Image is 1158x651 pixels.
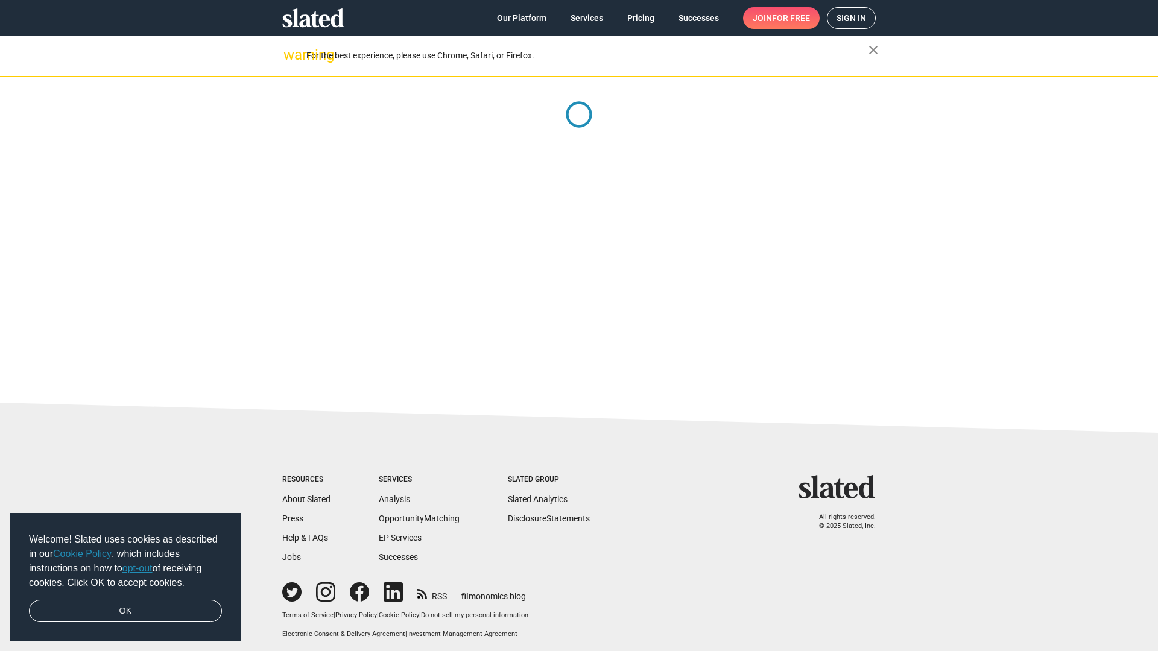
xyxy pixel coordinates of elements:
[497,7,546,29] span: Our Platform
[379,494,410,504] a: Analysis
[53,549,112,559] a: Cookie Policy
[282,611,334,619] a: Terms of Service
[806,513,876,530] p: All rights reserved. © 2025 Slated, Inc.
[627,7,654,29] span: Pricing
[379,475,460,485] div: Services
[405,630,407,638] span: |
[283,48,298,62] mat-icon: warning
[377,611,379,619] span: |
[837,8,866,28] span: Sign in
[282,552,301,562] a: Jobs
[335,611,377,619] a: Privacy Policy
[508,475,590,485] div: Slated Group
[282,494,331,504] a: About Slated
[417,583,447,602] a: RSS
[419,611,421,619] span: |
[122,563,153,573] a: opt-out
[461,591,476,601] span: film
[669,7,729,29] a: Successes
[10,513,241,642] div: cookieconsent
[487,7,556,29] a: Our Platform
[282,630,405,638] a: Electronic Consent & Delivery Agreement
[282,533,328,542] a: Help & FAQs
[561,7,613,29] a: Services
[282,514,303,523] a: Press
[282,475,331,485] div: Resources
[753,7,810,29] span: Join
[508,514,590,523] a: DisclosureStatements
[407,630,517,638] a: Investment Management Agreement
[421,611,528,620] button: Do not sell my personal information
[827,7,876,29] a: Sign in
[461,581,526,602] a: filmonomics blog
[571,7,603,29] span: Services
[618,7,664,29] a: Pricing
[29,600,222,623] a: dismiss cookie message
[334,611,335,619] span: |
[679,7,719,29] span: Successes
[379,552,418,562] a: Successes
[379,514,460,523] a: OpportunityMatching
[866,43,881,57] mat-icon: close
[29,532,222,590] span: Welcome! Slated uses cookies as described in our , which includes instructions on how to of recei...
[508,494,568,504] a: Slated Analytics
[743,7,820,29] a: Joinfor free
[306,48,868,64] div: For the best experience, please use Chrome, Safari, or Firefox.
[379,611,419,619] a: Cookie Policy
[379,533,422,542] a: EP Services
[772,7,810,29] span: for free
